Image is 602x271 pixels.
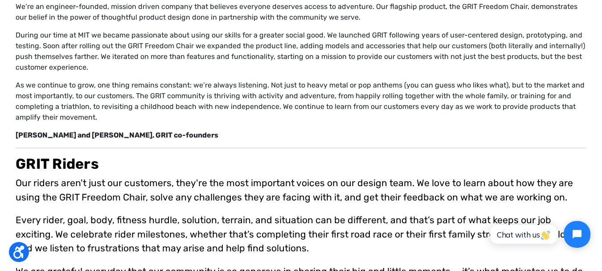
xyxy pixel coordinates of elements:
[16,155,99,172] b: GRIT Riders
[480,213,598,255] iframe: Tidio Chat
[16,131,218,139] strong: [PERSON_NAME] and [PERSON_NAME], GRIT co-founders
[16,80,586,123] p: As we continue to grow, one thing remains constant: we’re always listening. Not just to heavy met...
[16,1,586,23] p: We’re an engineer-founded, mission driven company that believes everyone deserves access to adven...
[16,177,573,203] span: Our riders aren't just our customers, they're the most important voices on our design team. We lo...
[16,214,578,254] span: Every rider, goal, body, fitness hurdle, solution, terrain, and situation can be different, and t...
[121,37,169,45] span: Phone Number
[16,30,586,73] p: During our time at MIT we became passionate about using our skills for a greater social good. We ...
